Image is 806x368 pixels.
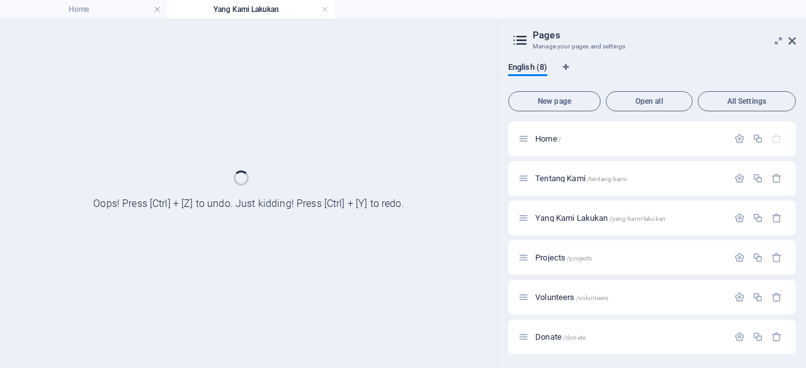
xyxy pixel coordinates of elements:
span: Click to open page [535,253,592,262]
button: Open all [606,91,693,111]
span: /tentang-kami [587,176,627,182]
span: /donate [563,334,586,341]
span: Open all [611,98,687,105]
div: Settings [734,213,745,223]
span: Click to open page [535,134,561,143]
div: Language Tabs [508,62,796,86]
span: Click to open page [535,332,586,342]
div: Settings [734,332,745,342]
div: Tentang Kami/tentang-kami [531,174,728,182]
div: Remove [771,173,782,184]
div: Duplicate [752,332,763,342]
div: Home/ [531,135,728,143]
div: Duplicate [752,252,763,263]
span: English (8) [508,60,547,77]
div: Settings [734,173,745,184]
h2: Pages [533,30,796,41]
div: Settings [734,133,745,144]
div: Duplicate [752,133,763,144]
h4: Yang Kami Lakukan [167,3,335,16]
div: Projects/projects [531,254,728,262]
div: The startpage cannot be deleted [771,133,782,144]
span: /projects [567,255,592,262]
div: Volunteers/volunteers [531,293,728,301]
button: New page [508,91,601,111]
span: Click to open page [535,293,608,302]
div: Remove [771,292,782,303]
button: All Settings [698,91,796,111]
div: Remove [771,252,782,263]
div: Remove [771,332,782,342]
span: /yang-kami-lakukan [610,215,666,222]
div: Settings [734,252,745,263]
div: Duplicate [752,292,763,303]
span: New page [514,98,595,105]
div: Duplicate [752,213,763,223]
div: Duplicate [752,173,763,184]
div: Settings [734,292,745,303]
span: Tentang Kami [535,174,627,183]
span: All Settings [703,98,790,105]
div: Yang Kami Lakukan/yang-kami-lakukan [531,214,728,222]
div: Donate/donate [531,333,728,341]
span: Yang Kami Lakukan [535,213,666,223]
span: /volunteers [576,294,609,301]
h3: Manage your pages and settings [533,41,771,52]
div: Remove [771,213,782,223]
span: / [559,136,561,143]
